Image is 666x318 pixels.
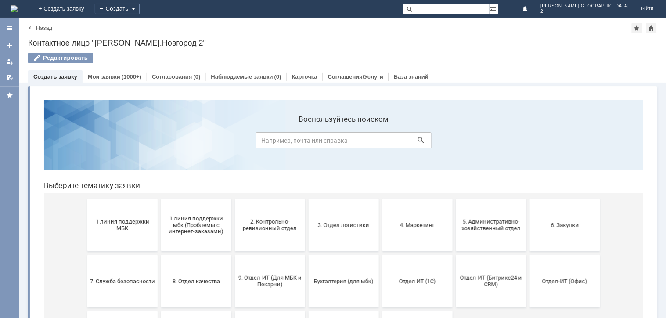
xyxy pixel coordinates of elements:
[53,125,118,138] span: 1 линия поддержки МБК
[122,73,141,80] div: (1000+)
[346,105,416,158] button: 4. Маркетинг
[346,162,416,214] button: Отдел ИТ (1С)
[95,4,140,14] div: Создать
[541,9,629,14] span: 2
[201,238,266,251] span: Это соглашение не активно!
[53,241,118,247] span: Финансовый отдел
[124,105,194,158] button: 1 линия поддержки мбк (Проблемы с интернет-заказами)
[541,4,629,9] span: [PERSON_NAME][GEOGRAPHIC_DATA]
[152,73,192,80] a: Согласования
[632,23,642,33] div: Добавить в избранное
[36,25,52,31] a: Назад
[419,162,490,214] button: Отдел-ИТ (Битрикс24 и CRM)
[50,218,121,271] button: Финансовый отдел
[419,105,490,158] button: 5. Административно-хозяйственный отдел
[274,73,281,80] div: (0)
[272,218,342,271] button: [PERSON_NAME]. Услуги ИТ для МБК (оформляет L1)
[127,122,192,141] span: 1 линия поддержки мбк (Проблемы с интернет-заказами)
[490,4,498,12] span: Расширенный поиск
[201,125,266,138] span: 2. Контрольно-ревизионный отдел
[346,218,416,271] button: не актуален
[127,241,192,247] span: Франчайзинг
[11,5,18,12] img: logo
[348,128,413,135] span: 4. Маркетинг
[646,23,657,33] div: Сделать домашней страницей
[198,105,268,158] button: 2. Контрольно-ревизионный отдел
[274,128,339,135] span: 3. Отдел логистики
[422,181,487,195] span: Отдел-ИТ (Битрикс24 и CRM)
[194,73,201,80] div: (0)
[127,184,192,191] span: 8. Отдел качества
[198,162,268,214] button: 9. Отдел-ИТ (Для МБК и Пекарни)
[50,162,121,214] button: 7. Служба безопасности
[198,218,268,271] button: Это соглашение не активно!
[28,39,657,47] div: Контактное лицо "[PERSON_NAME].Новгород 2"
[219,39,395,55] input: Например, почта или справка
[33,73,77,80] a: Создать заявку
[211,73,273,80] a: Наблюдаемые заявки
[124,162,194,214] button: 8. Отдел качества
[88,73,120,80] a: Мои заявки
[3,70,17,84] a: Мои согласования
[496,128,561,135] span: 6. Закупки
[292,73,317,80] a: Карточка
[219,22,395,30] label: Воспользуйтесь поиском
[272,162,342,214] button: Бухгалтерия (для мбк)
[124,218,194,271] button: Франчайзинг
[496,184,561,191] span: Отдел-ИТ (Офис)
[422,125,487,138] span: 5. Административно-хозяйственный отдел
[328,73,383,80] a: Соглашения/Услуги
[348,241,413,247] span: не актуален
[274,234,339,254] span: [PERSON_NAME]. Услуги ИТ для МБК (оформляет L1)
[3,39,17,53] a: Создать заявку
[53,184,118,191] span: 7. Служба безопасности
[50,105,121,158] button: 1 линия поддержки МБК
[11,5,18,12] a: Перейти на домашнюю страницу
[201,181,266,195] span: 9. Отдел-ИТ (Для МБК и Пекарни)
[272,105,342,158] button: 3. Отдел логистики
[493,162,563,214] button: Отдел-ИТ (Офис)
[493,105,563,158] button: 6. Закупки
[348,184,413,191] span: Отдел ИТ (1С)
[7,88,606,97] header: Выберите тематику заявки
[394,73,428,80] a: База знаний
[3,54,17,69] a: Мои заявки
[274,184,339,191] span: Бухгалтерия (для мбк)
